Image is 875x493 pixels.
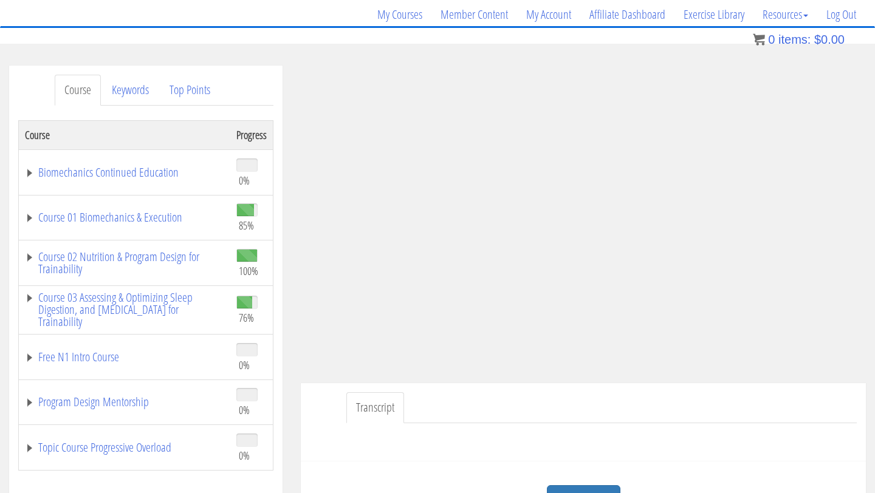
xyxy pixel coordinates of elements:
bdi: 0.00 [814,33,845,46]
th: Progress [230,120,273,149]
a: Biomechanics Continued Education [25,166,224,178]
a: Free N1 Intro Course [25,351,224,363]
a: Course [55,75,101,106]
span: 100% [239,264,258,277]
span: 0% [239,449,250,462]
span: 0% [239,358,250,372]
span: 0 [768,33,775,46]
img: icon11.png [753,33,765,46]
a: Transcript [346,392,404,423]
span: $ [814,33,821,46]
th: Course [19,120,231,149]
span: 0% [239,403,250,416]
a: Topic Course Progressive Overload [25,441,224,454]
span: items: [778,33,811,46]
span: 76% [239,311,254,324]
a: Course 01 Biomechanics & Execution [25,211,224,223]
a: Course 02 Nutrition & Program Design for Trainability [25,251,224,275]
span: 85% [239,219,254,232]
span: 0% [239,174,250,187]
a: Top Points [160,75,220,106]
a: Course 03 Assessing & Optimizing Sleep Digestion, and [MEDICAL_DATA] for Trainability [25,291,224,328]
a: Program Design Mentorship [25,396,224,408]
a: 0 items: $0.00 [753,33,845,46]
a: Keywords [102,75,159,106]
